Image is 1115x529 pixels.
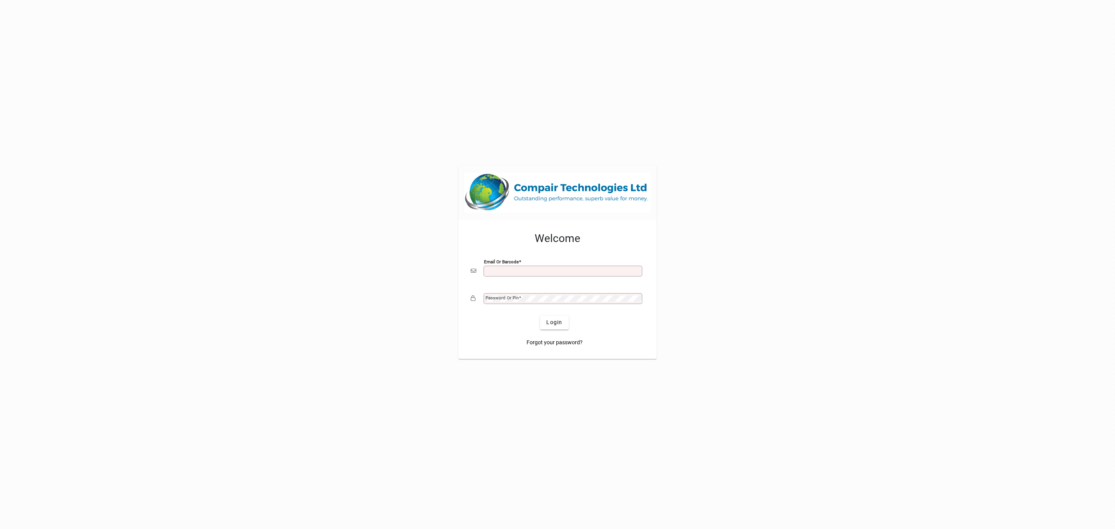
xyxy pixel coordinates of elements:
[540,316,568,330] button: Login
[523,336,586,350] a: Forgot your password?
[527,338,583,347] span: Forgot your password?
[484,259,519,264] mat-label: Email or Barcode
[471,232,644,245] h2: Welcome
[546,318,562,326] span: Login
[485,295,519,301] mat-label: Password or Pin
